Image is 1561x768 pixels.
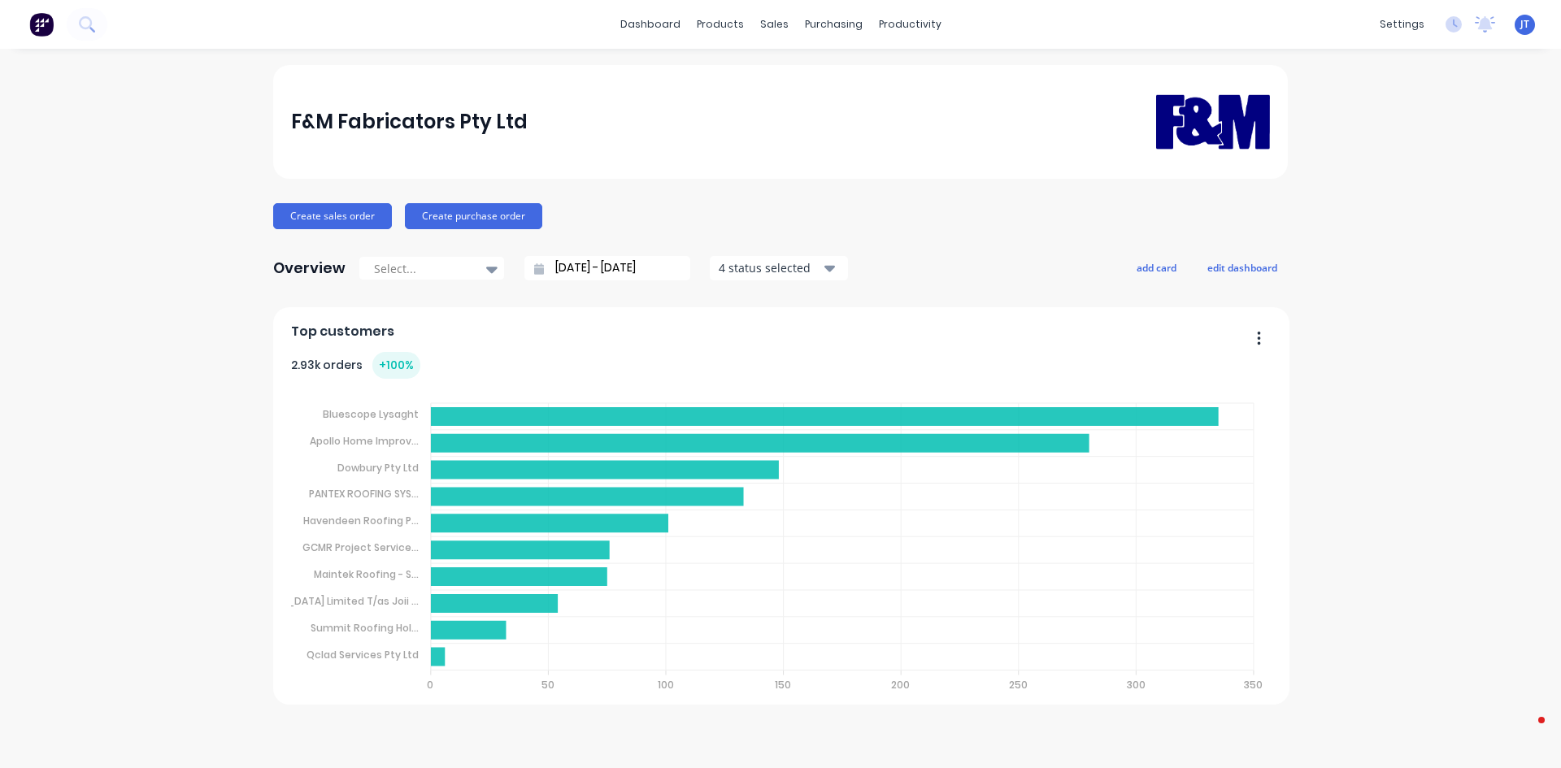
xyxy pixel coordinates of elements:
[1506,713,1545,752] iframe: Intercom live chat
[871,12,950,37] div: productivity
[797,12,871,37] div: purchasing
[1372,12,1433,37] div: settings
[273,203,392,229] button: Create sales order
[1156,71,1270,172] img: F&M Fabricators Pty Ltd
[372,352,420,379] div: + 100 %
[658,678,674,692] tspan: 100
[309,487,419,501] tspan: PANTEX ROOFING SYS...
[310,434,419,448] tspan: Apollo Home Improv...
[892,678,911,692] tspan: 200
[1126,257,1187,278] button: add card
[1127,678,1146,692] tspan: 300
[1245,678,1263,692] tspan: 350
[1010,678,1028,692] tspan: 250
[323,407,419,421] tspan: Bluescope Lysaght
[1520,17,1529,32] span: JT
[291,352,420,379] div: 2.93k orders
[212,594,419,608] tspan: [DEMOGRAPHIC_DATA] Limited T/as Joii ...
[1197,257,1288,278] button: edit dashboard
[29,12,54,37] img: Factory
[302,540,419,554] tspan: GCMR Project Service...
[291,322,394,341] span: Top customers
[752,12,797,37] div: sales
[710,256,848,280] button: 4 status selected
[307,648,419,662] tspan: Qclad Services Pty Ltd
[314,567,419,581] tspan: Maintek Roofing - S...
[719,259,821,276] div: 4 status selected
[405,203,542,229] button: Create purchase order
[541,678,554,692] tspan: 50
[775,678,791,692] tspan: 150
[427,678,433,692] tspan: 0
[291,106,528,138] div: F&M Fabricators Pty Ltd
[337,460,419,474] tspan: Dowbury Pty Ltd
[612,12,689,37] a: dashboard
[273,252,346,284] div: Overview
[303,514,419,527] tspan: Havendeen Roofing P...
[689,12,752,37] div: products
[311,621,419,635] tspan: Summit Roofing Hol...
